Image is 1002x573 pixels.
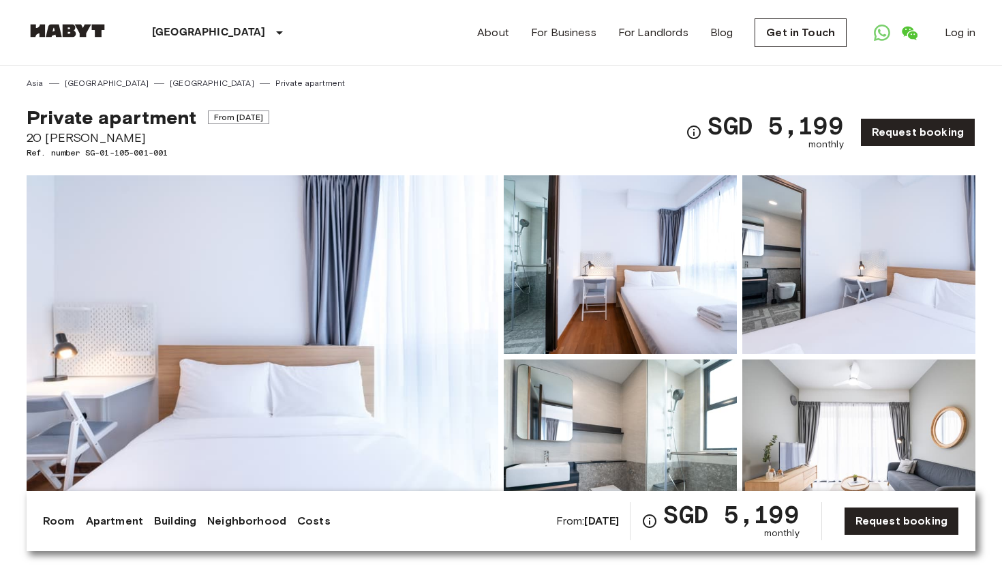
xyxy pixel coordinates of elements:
[27,175,498,538] img: Marketing picture of unit SG-01-105-001-001
[170,77,254,89] a: [GEOGRAPHIC_DATA]
[297,513,331,529] a: Costs
[27,129,269,147] span: 20 [PERSON_NAME]
[208,111,270,124] span: From [DATE]
[504,175,737,354] img: Picture of unit SG-01-105-001-001
[618,25,688,41] a: For Landlords
[742,359,975,538] img: Picture of unit SG-01-105-001-001
[86,513,143,529] a: Apartment
[860,118,975,147] a: Request booking
[27,24,108,38] img: Habyt
[504,359,737,538] img: Picture of unit SG-01-105-001-001
[868,19,896,46] a: Open WhatsApp
[710,25,733,41] a: Blog
[896,19,923,46] a: Open WeChat
[742,175,975,354] img: Picture of unit SG-01-105-001-001
[755,18,847,47] a: Get in Touch
[65,77,149,89] a: [GEOGRAPHIC_DATA]
[27,147,269,159] span: Ref. number SG-01-105-001-001
[584,514,619,527] b: [DATE]
[808,138,844,151] span: monthly
[27,106,197,129] span: Private apartment
[207,513,286,529] a: Neighborhood
[945,25,975,41] a: Log in
[663,502,799,527] span: SGD 5,199
[764,527,800,540] span: monthly
[43,513,75,529] a: Room
[556,514,620,529] span: From:
[531,25,596,41] a: For Business
[641,513,658,529] svg: Check cost overview for full price breakdown. Please note that discounts apply to new joiners onl...
[27,77,44,89] a: Asia
[152,25,266,41] p: [GEOGRAPHIC_DATA]
[154,513,196,529] a: Building
[708,113,843,138] span: SGD 5,199
[686,124,702,141] svg: Check cost overview for full price breakdown. Please note that discounts apply to new joiners onl...
[275,77,346,89] a: Private apartment
[477,25,509,41] a: About
[844,507,959,535] a: Request booking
